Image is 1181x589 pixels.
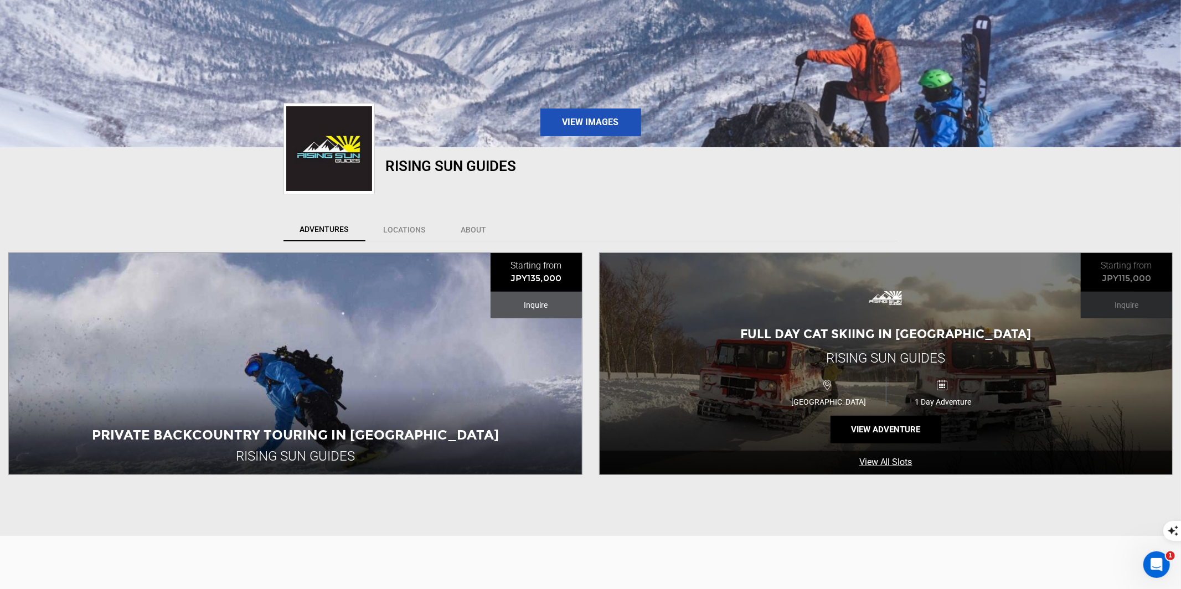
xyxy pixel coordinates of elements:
[367,218,443,241] a: Locations
[831,416,941,443] button: View Adventure
[864,276,908,320] img: images
[386,158,696,174] h1: Rising Sun Guides
[540,108,641,136] a: View Images
[740,327,1031,342] span: Full Day Cat Skiing in [GEOGRAPHIC_DATA]
[286,106,372,191] img: b42dc30c5a3f3bbb55c67b877aded823.png
[1143,551,1170,578] iframe: Intercom live chat
[600,451,1173,474] a: View All Slots
[283,218,365,241] a: Adventures
[886,397,1001,406] span: 1 Day Adventure
[771,397,886,406] span: [GEOGRAPHIC_DATA]
[444,218,504,241] a: About
[826,350,945,366] span: Rising Sun Guides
